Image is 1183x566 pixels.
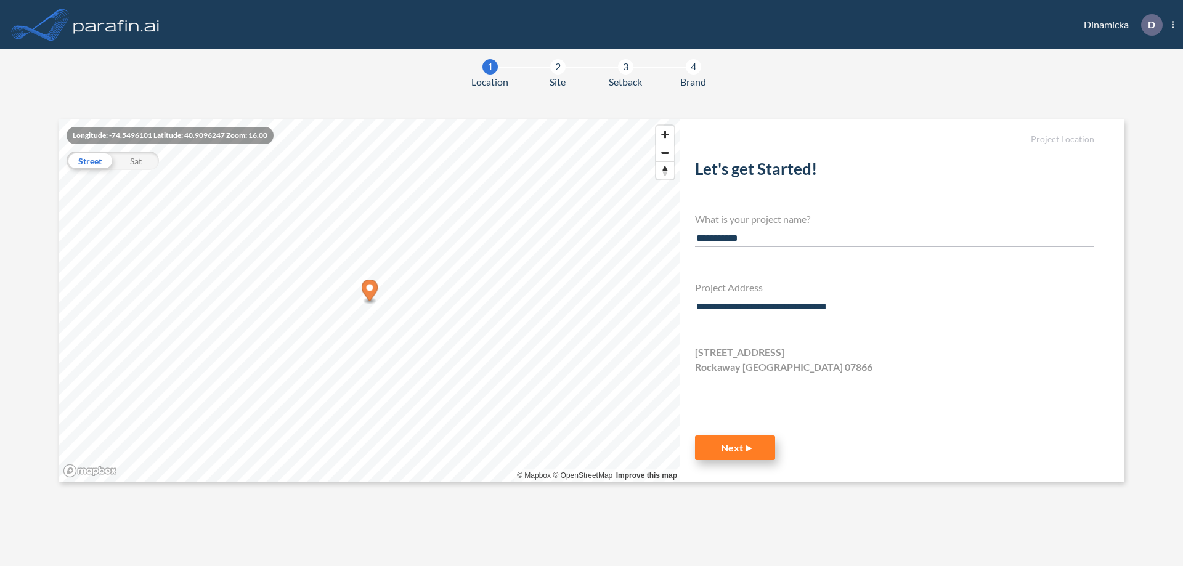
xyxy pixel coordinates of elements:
[695,345,784,360] span: [STREET_ADDRESS]
[71,12,162,37] img: logo
[59,119,680,482] canvas: Map
[471,75,508,89] span: Location
[616,471,677,480] a: Improve this map
[609,75,642,89] span: Setback
[550,75,566,89] span: Site
[695,134,1094,145] h5: Project Location
[695,160,1094,184] h2: Let's get Started!
[656,126,674,144] button: Zoom in
[656,144,674,161] button: Zoom out
[656,161,674,179] button: Reset bearing to north
[63,464,117,478] a: Mapbox homepage
[695,281,1094,293] h4: Project Address
[113,152,159,170] div: Sat
[695,435,775,460] button: Next
[686,59,701,75] div: 4
[67,152,113,170] div: Street
[695,360,872,374] span: Rockaway [GEOGRAPHIC_DATA] 07866
[1065,14,1174,36] div: Dinamicka
[695,213,1094,225] h4: What is your project name?
[680,75,706,89] span: Brand
[67,127,274,144] div: Longitude: -74.5496101 Latitude: 40.9096247 Zoom: 16.00
[517,471,551,480] a: Mapbox
[1148,19,1155,30] p: D
[362,280,378,305] div: Map marker
[482,59,498,75] div: 1
[550,59,566,75] div: 2
[656,162,674,179] span: Reset bearing to north
[618,59,633,75] div: 3
[553,471,612,480] a: OpenStreetMap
